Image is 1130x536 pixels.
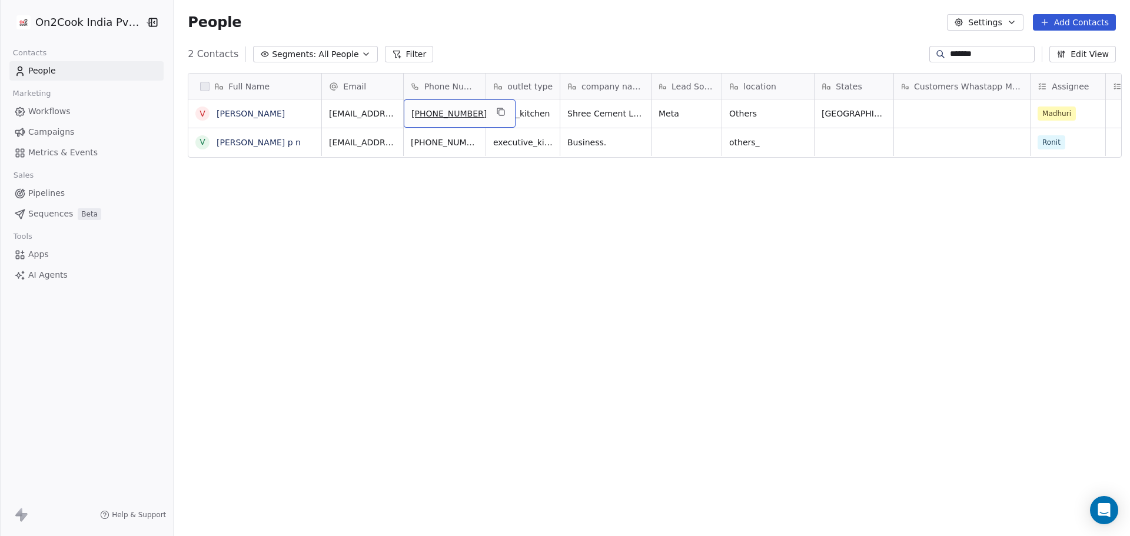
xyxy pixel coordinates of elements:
span: Others [729,108,807,119]
span: On2Cook India Pvt. Ltd. [35,15,142,30]
span: Email [343,81,366,92]
span: Metrics & Events [28,147,98,159]
span: Meta [659,108,714,119]
a: Workflows [9,102,164,121]
a: [PERSON_NAME] p n [217,138,301,147]
div: V [200,108,206,120]
span: Shree Cement Limited [567,108,644,119]
a: People [9,61,164,81]
span: Beta [78,208,101,220]
span: outlet type [507,81,553,92]
span: Madhuri [1038,106,1076,121]
div: Lead Source [652,74,722,99]
a: Help & Support [100,510,166,520]
span: [EMAIL_ADDRESS][DOMAIN_NAME] [329,137,396,148]
div: Phone Number [404,74,486,99]
a: Apps [9,245,164,264]
a: SequencesBeta [9,204,164,224]
span: States [836,81,862,92]
span: Lead Source [672,81,714,92]
span: [GEOGRAPHIC_DATA] [822,108,886,119]
span: [EMAIL_ADDRESS][DOMAIN_NAME] [329,108,396,119]
img: on2cook%20logo-04%20copy.jpg [16,15,31,29]
span: Contacts [8,44,52,62]
a: AI Agents [9,265,164,285]
a: [PERSON_NAME] [217,109,285,118]
div: location [722,74,814,99]
span: Business. [567,137,644,148]
button: Filter [385,46,434,62]
span: Apps [28,248,49,261]
span: Sales [8,167,39,184]
a: Metrics & Events [9,143,164,162]
button: Settings [947,14,1023,31]
span: company name [581,81,644,92]
span: Marketing [8,85,56,102]
span: others_ [729,137,807,148]
div: Full Name [188,74,321,99]
span: Customers Whastapp Message [914,81,1023,92]
span: AI Agents [28,269,68,281]
span: Campaigns [28,126,74,138]
span: [PHONE_NUMBER] [411,108,487,119]
span: 2 Contacts [188,47,238,61]
div: States [815,74,893,99]
span: All People [318,48,358,61]
span: [PHONE_NUMBER] [411,137,478,148]
span: executive_kitchens [493,137,553,148]
button: Edit View [1049,46,1116,62]
span: People [188,14,241,31]
span: Phone Number [424,81,479,92]
div: Customers Whastapp Message [894,74,1030,99]
div: Email [322,74,403,99]
span: location [743,81,776,92]
div: V [200,136,206,148]
span: Help & Support [112,510,166,520]
a: Campaigns [9,122,164,142]
button: On2Cook India Pvt. Ltd. [14,12,137,32]
div: grid [188,99,322,517]
span: cloud_kitchen [493,108,553,119]
div: outlet type [486,74,560,99]
span: Ronit [1038,135,1065,149]
div: Assignee [1031,74,1105,99]
span: People [28,65,56,77]
span: Assignee [1052,81,1089,92]
a: Pipelines [9,184,164,203]
button: Add Contacts [1033,14,1116,31]
span: Sequences [28,208,73,220]
div: Open Intercom Messenger [1090,496,1118,524]
span: Pipelines [28,187,65,199]
span: Workflows [28,105,71,118]
span: Segments: [272,48,316,61]
div: company name [560,74,651,99]
span: Tools [8,228,37,245]
span: Full Name [228,81,270,92]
